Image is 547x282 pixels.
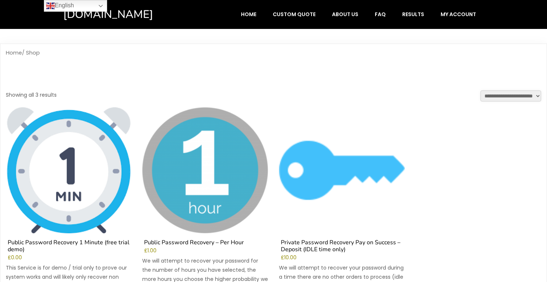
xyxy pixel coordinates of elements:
[279,107,405,255] a: Private Password Recovery Pay on Success – Deposit (IDLE time only)
[142,107,268,248] a: Public Password Recovery – Per Hour
[6,62,541,90] h1: Shop
[324,7,366,21] a: About Us
[281,254,297,261] bdi: 10.00
[332,11,358,18] span: About Us
[402,11,424,18] span: Results
[395,7,432,21] a: Results
[441,11,476,18] span: My account
[6,107,132,233] img: Public Password Recovery 1 Minute (free trial demo)
[144,247,156,254] bdi: 1.00
[433,7,484,21] a: My account
[6,90,57,100] p: Showing all 3 results
[279,239,405,255] h2: Private Password Recovery Pay on Success – Deposit (IDLE time only)
[142,107,268,233] img: Public Password Recovery - Per Hour
[375,11,386,18] span: FAQ
[281,254,284,261] span: £
[46,1,55,10] img: en
[63,7,184,22] a: [DOMAIN_NAME]
[6,49,541,56] nav: Breadcrumb
[6,49,22,56] a: Home
[233,7,264,21] a: Home
[6,107,132,255] a: Public Password Recovery 1 Minute (free trial demo)
[142,239,268,248] h2: Public Password Recovery – Per Hour
[241,11,256,18] span: Home
[273,11,316,18] span: Custom Quote
[6,239,132,255] h2: Public Password Recovery 1 Minute (free trial demo)
[8,254,22,261] bdi: 0.00
[279,107,405,233] img: Private Password Recovery Pay on Success - Deposit (IDLE time only)
[480,90,541,101] select: Shop order
[8,254,11,261] span: £
[144,247,147,254] span: £
[367,7,393,21] a: FAQ
[265,7,323,21] a: Custom Quote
